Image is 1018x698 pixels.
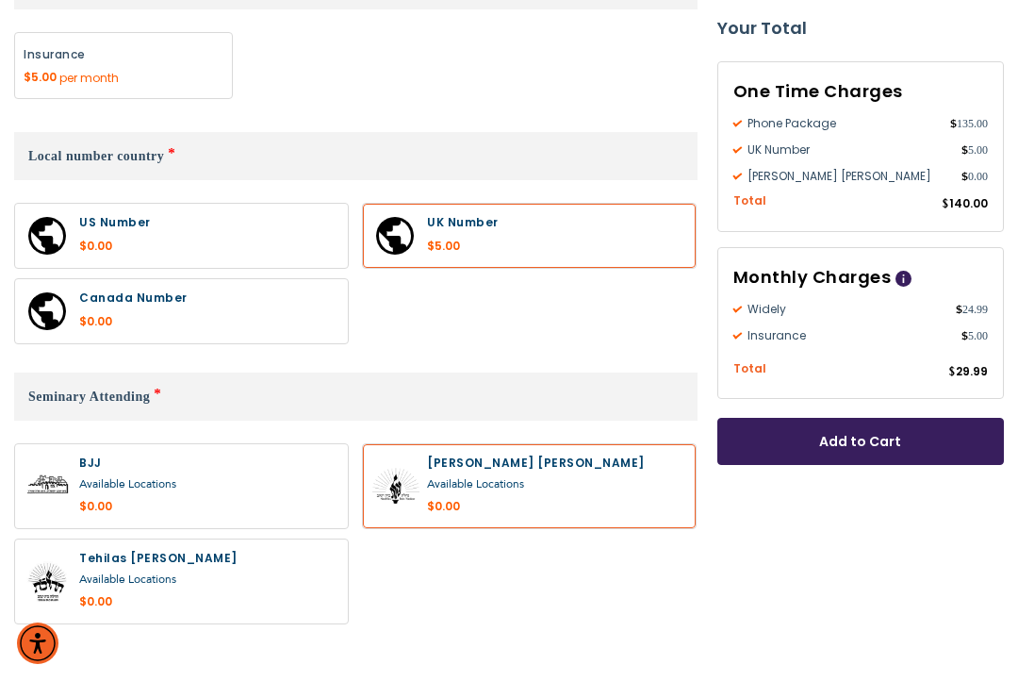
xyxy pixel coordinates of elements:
[942,196,949,213] span: $
[733,77,989,106] h3: One Time Charges
[961,141,968,158] span: $
[950,115,957,132] span: $
[961,327,988,344] span: 5.00
[961,327,968,344] span: $
[17,623,58,664] div: Accessibility Menu
[961,168,988,185] span: 0.00
[733,301,957,318] span: Widely
[733,265,892,289] span: Monthly Charges
[956,301,962,318] span: $
[733,168,962,185] span: [PERSON_NAME] [PERSON_NAME]
[427,476,524,491] a: Available Locations
[961,141,988,158] span: 5.00
[733,115,951,132] span: Phone Package
[79,476,176,491] a: Available Locations
[956,301,988,318] span: 24.99
[28,390,150,404] span: Seminary Attending
[733,192,766,210] span: Total
[961,168,968,185] span: $
[733,360,766,378] span: Total
[28,149,164,163] span: Local number country
[717,14,1005,42] strong: Your Total
[956,363,988,379] span: 29.99
[950,115,988,132] span: 135.00
[895,271,911,287] span: Help
[780,432,943,452] span: Add to Cart
[949,195,988,211] span: 140.00
[733,327,962,344] span: Insurance
[79,572,176,587] a: Available Locations
[733,141,962,158] span: UK Number
[717,418,1005,465] button: Add to Cart
[948,364,956,381] span: $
